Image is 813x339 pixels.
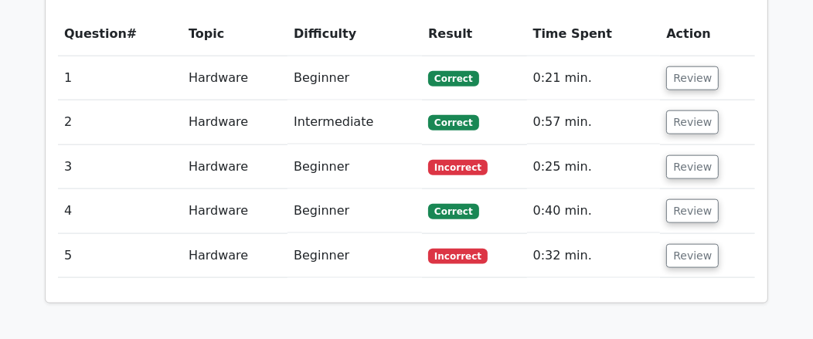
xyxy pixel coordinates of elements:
td: 5 [58,234,182,278]
td: Hardware [182,56,287,100]
span: Incorrect [428,249,488,264]
td: Hardware [182,234,287,278]
td: 0:57 min. [527,100,661,144]
span: Question [64,26,127,41]
span: Correct [428,71,478,86]
td: Beginner [287,145,422,189]
td: Intermediate [287,100,422,144]
td: 0:25 min. [527,145,661,189]
button: Review [666,110,719,134]
td: Hardware [182,100,287,144]
button: Review [666,244,719,268]
td: 0:32 min. [527,234,661,278]
th: Time Spent [527,12,661,56]
th: # [58,12,182,56]
span: Incorrect [428,160,488,175]
th: Action [660,12,755,56]
th: Difficulty [287,12,422,56]
th: Topic [182,12,287,56]
td: 0:40 min. [527,189,661,233]
button: Review [666,199,719,223]
button: Review [666,66,719,90]
td: Beginner [287,189,422,233]
td: 1 [58,56,182,100]
td: Hardware [182,189,287,233]
td: 3 [58,145,182,189]
td: Beginner [287,56,422,100]
td: Beginner [287,234,422,278]
td: 2 [58,100,182,144]
span: Correct [428,115,478,131]
td: 0:21 min. [527,56,661,100]
th: Result [422,12,526,56]
button: Review [666,155,719,179]
td: 4 [58,189,182,233]
span: Correct [428,204,478,219]
td: Hardware [182,145,287,189]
